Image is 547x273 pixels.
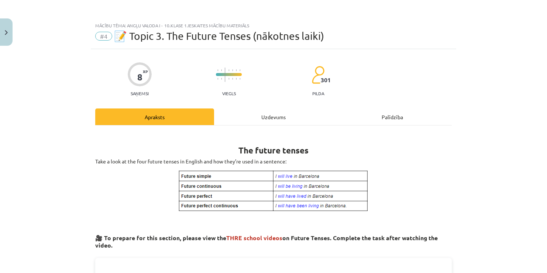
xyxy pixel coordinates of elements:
[226,234,282,242] span: THRE school videos
[95,158,452,165] p: Take a look at the four future tenses in English and how they’re used in a sentence:
[232,78,233,80] img: icon-short-line-57e1e144782c952c97e751825c79c345078a6d821885a25fce030b3d8c18986b.svg
[221,78,222,80] img: icon-short-line-57e1e144782c952c97e751825c79c345078a6d821885a25fce030b3d8c18986b.svg
[312,91,324,96] p: pilda
[236,69,237,71] img: icon-short-line-57e1e144782c952c97e751825c79c345078a6d821885a25fce030b3d8c18986b.svg
[312,66,324,84] img: students-c634bb4e5e11cddfef0936a35e636f08e4e9abd3cc4e673bd6f9a4125e45ecb1.svg
[217,78,218,80] img: icon-short-line-57e1e144782c952c97e751825c79c345078a6d821885a25fce030b3d8c18986b.svg
[95,23,452,28] div: Mācību tēma: Angļu valoda i - 10.klase 1.ieskaites mācību materiāls
[236,78,237,80] img: icon-short-line-57e1e144782c952c97e751825c79c345078a6d821885a25fce030b3d8c18986b.svg
[217,69,218,71] img: icon-short-line-57e1e144782c952c97e751825c79c345078a6d821885a25fce030b3d8c18986b.svg
[137,72,142,82] div: 8
[221,69,222,71] img: icon-short-line-57e1e144782c952c97e751825c79c345078a6d821885a25fce030b3d8c18986b.svg
[228,69,229,71] img: icon-short-line-57e1e144782c952c97e751825c79c345078a6d821885a25fce030b3d8c18986b.svg
[128,91,152,96] p: Saņemsi
[240,69,240,71] img: icon-short-line-57e1e144782c952c97e751825c79c345078a6d821885a25fce030b3d8c18986b.svg
[240,78,240,80] img: icon-short-line-57e1e144782c952c97e751825c79c345078a6d821885a25fce030b3d8c18986b.svg
[95,108,214,125] div: Apraksts
[333,108,452,125] div: Palīdzība
[143,69,148,73] span: XP
[95,234,438,249] strong: 🎥 To prepare for this section, please view the on Future Tenses. Complete the task after watching...
[228,78,229,80] img: icon-short-line-57e1e144782c952c97e751825c79c345078a6d821885a25fce030b3d8c18986b.svg
[222,91,236,96] p: Viegls
[214,108,333,125] div: Uzdevums
[321,77,331,83] span: 301
[95,32,112,41] span: #4
[114,30,324,42] span: 📝 Topic 3. The Future Tenses (nākotnes laiki)
[5,30,8,35] img: icon-close-lesson-0947bae3869378f0d4975bcd49f059093ad1ed9edebbc8119c70593378902aed.svg
[232,69,233,71] img: icon-short-line-57e1e144782c952c97e751825c79c345078a6d821885a25fce030b3d8c18986b.svg
[238,145,309,156] b: The future tenses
